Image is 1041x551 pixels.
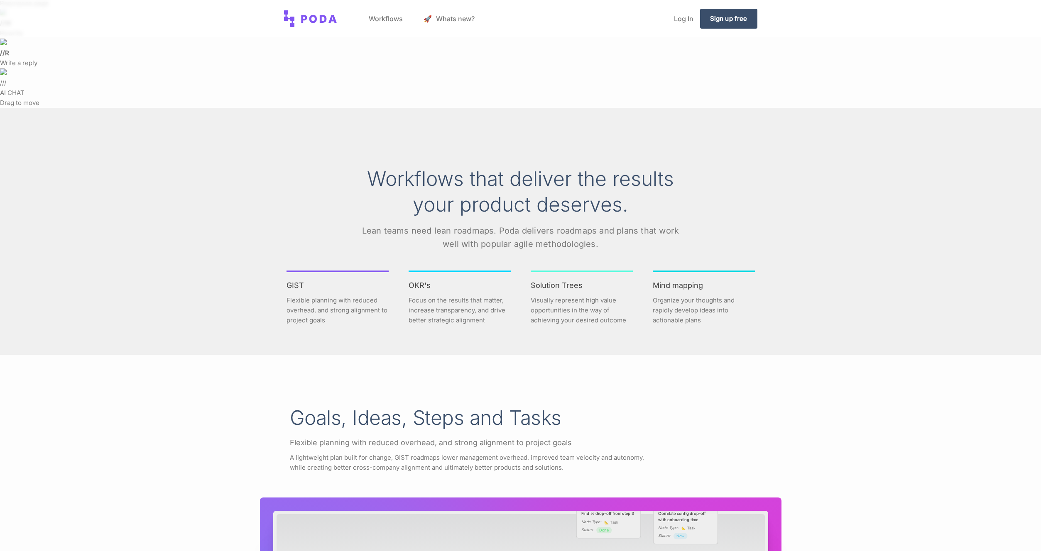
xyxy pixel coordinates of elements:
i: 📐 [331,9,337,14]
p: Lean teams need lean roadmaps. Poda delivers roadmaps and plans that work well with popular agile... [355,224,687,251]
h1: Workflows that deliver the results your product deserves. [355,166,687,218]
span: Now [403,22,411,28]
span: Done [326,17,336,22]
i: 📐 [408,15,414,20]
p: Flexible planning with reduced overhead, and strong alignment to project goals [287,295,389,325]
div: Node Type : [308,8,328,14]
a: Sign up free [700,9,757,29]
a: launch Whats new? [417,3,481,34]
a: OKR'sFocus on the results that matter, increase transparency, and drive better strategic alignment [399,261,521,341]
img: Poda: Opportunity solution trees [284,10,337,27]
div: Status : [385,22,397,28]
div: Status : [308,16,320,22]
a: GISTFlexible planning with reduced overhead, and strong alignment to project goals [277,261,399,341]
div: Node Type : [385,14,405,20]
p: Visually represent high value opportunities in the way of achieving your desired outcome [531,295,633,325]
img: svg%3e [10,234,23,247]
p: A lightweight plan built for change, GIST roadmaps lower management overhead, improved team veloc... [290,453,655,473]
span: launch [424,12,434,25]
span: Task [331,8,345,14]
a: Mind mappingOrganize your thoughts and rapidly develop ideas into actionable plans [643,261,765,341]
h3: OKR's [409,280,511,290]
a: Solution TreesVisually represent high value opportunities in the way of achieving your desired ou... [521,261,643,341]
p: Focus on the results that matter, increase transparency, and drive better strategic alignment [409,295,511,325]
p: Organize your thoughts and rapidly develop ideas into actionable plans [653,295,755,325]
div: Flexible planning with reduced overhead, and strong alignment to project goals [290,438,752,448]
a: Log In [667,3,700,34]
h3: Solution Trees [531,280,633,290]
h2: Goals, Ideas, Steps and Tasks [290,406,752,429]
h3: Mind mapping [653,280,755,290]
span: Task [408,15,422,20]
h3: GIST [287,280,389,290]
a: Workflows [362,3,409,34]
